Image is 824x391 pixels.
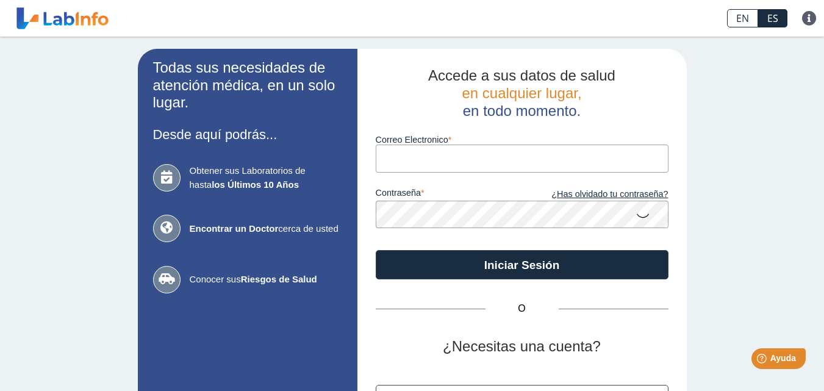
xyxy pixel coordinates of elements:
b: Riesgos de Salud [241,274,317,284]
span: en todo momento. [463,102,581,119]
iframe: Help widget launcher [715,343,811,378]
b: Encontrar un Doctor [190,223,279,234]
label: contraseña [376,188,522,201]
h3: Desde aquí podrás... [153,127,342,142]
span: Conocer sus [190,273,342,287]
label: Correo Electronico [376,135,668,145]
a: ES [758,9,787,27]
a: ¿Has olvidado tu contraseña? [522,188,668,201]
button: Iniciar Sesión [376,250,668,279]
span: O [485,301,559,316]
span: Obtener sus Laboratorios de hasta [190,164,342,192]
b: los Últimos 10 Años [212,179,299,190]
h2: Todas sus necesidades de atención médica, en un solo lugar. [153,59,342,112]
a: EN [727,9,758,27]
span: cerca de usted [190,222,342,236]
h2: ¿Necesitas una cuenta? [376,338,668,356]
span: Accede a sus datos de salud [428,67,615,84]
span: en cualquier lugar, [462,85,581,101]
